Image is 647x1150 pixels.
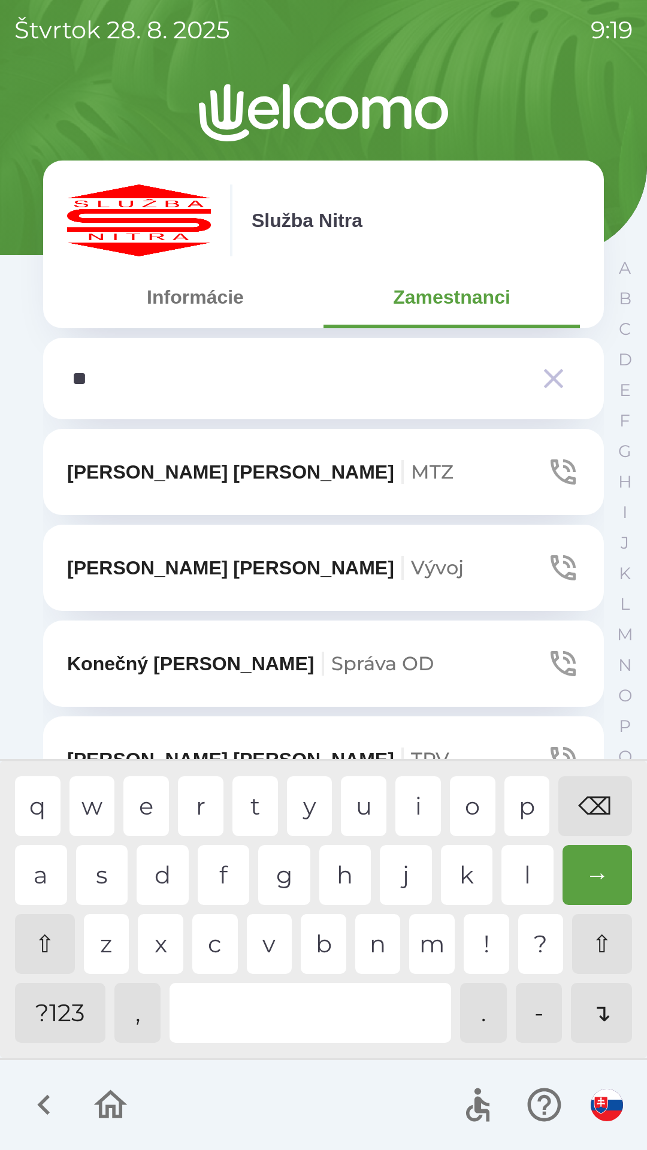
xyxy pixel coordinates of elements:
[14,12,230,48] p: štvrtok 28. 8. 2025
[67,553,464,582] p: [PERSON_NAME] [PERSON_NAME]
[591,1089,623,1121] img: sk flag
[252,206,362,235] p: Služba Nitra
[411,460,453,483] span: MTZ
[67,184,211,256] img: c55f63fc-e714-4e15-be12-dfeb3df5ea30.png
[43,429,604,515] button: [PERSON_NAME] [PERSON_NAME]MTZ
[67,745,449,774] p: [PERSON_NAME] [PERSON_NAME]
[331,652,434,675] span: Správa OD
[43,525,604,611] button: [PERSON_NAME] [PERSON_NAME]Vývoj
[43,716,604,803] button: [PERSON_NAME] [PERSON_NAME]TPV
[591,12,633,48] p: 9:19
[411,556,464,579] span: Vývoj
[67,276,323,319] button: Informácie
[411,747,449,771] span: TPV
[43,621,604,707] button: Konečný [PERSON_NAME]Správa OD
[67,649,434,678] p: Konečný [PERSON_NAME]
[323,276,580,319] button: Zamestnanci
[67,458,453,486] p: [PERSON_NAME] [PERSON_NAME]
[43,84,604,141] img: Logo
